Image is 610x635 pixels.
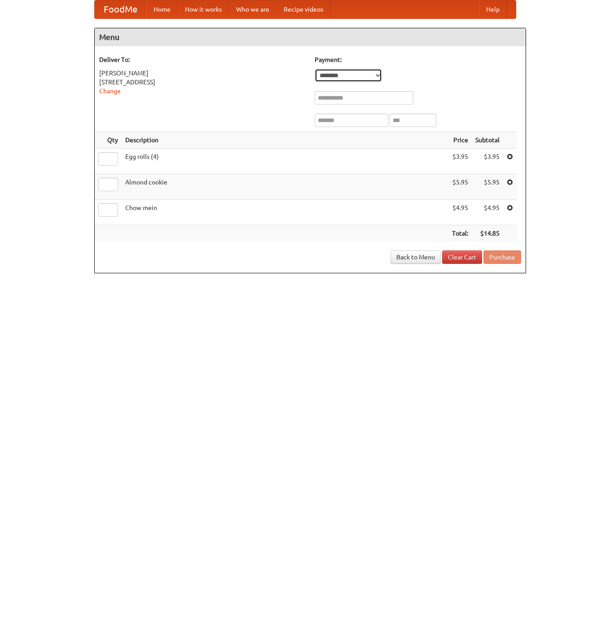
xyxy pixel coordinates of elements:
th: $14.85 [472,225,503,242]
td: Chow mein [122,200,448,225]
th: Subtotal [472,132,503,149]
td: $3.95 [472,149,503,174]
td: Almond cookie [122,174,448,200]
td: $5.95 [472,174,503,200]
a: How it works [178,0,229,18]
td: $4.95 [472,200,503,225]
h4: Menu [95,28,526,46]
td: $5.95 [448,174,472,200]
a: Clear Cart [442,250,482,264]
a: Help [479,0,507,18]
a: Home [146,0,178,18]
a: Who we are [229,0,276,18]
h5: Deliver To: [99,55,306,64]
th: Qty [95,132,122,149]
h5: Payment: [315,55,521,64]
td: $3.95 [448,149,472,174]
a: FoodMe [95,0,146,18]
a: Change [99,88,121,95]
th: Price [448,132,472,149]
th: Description [122,132,448,149]
div: [STREET_ADDRESS] [99,78,306,87]
th: Total: [448,225,472,242]
td: $4.95 [448,200,472,225]
button: Purchase [483,250,521,264]
a: Back to Menu [391,250,441,264]
div: [PERSON_NAME] [99,69,306,78]
a: Recipe videos [276,0,330,18]
td: Egg rolls (4) [122,149,448,174]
